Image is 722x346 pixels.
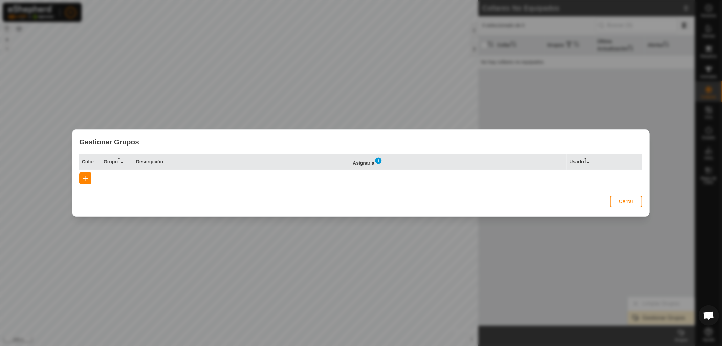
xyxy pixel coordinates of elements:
th: Descripción [133,154,350,170]
th: Color [79,154,101,170]
img: Información [374,157,382,165]
th: Usado [567,154,599,170]
div: Chat abierto [699,305,719,326]
div: Gestionar Grupos [72,130,649,154]
th: Asignar a [350,154,567,170]
th: Grupo [101,154,133,170]
button: Cerrar [610,196,643,207]
span: Cerrar [619,199,634,204]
